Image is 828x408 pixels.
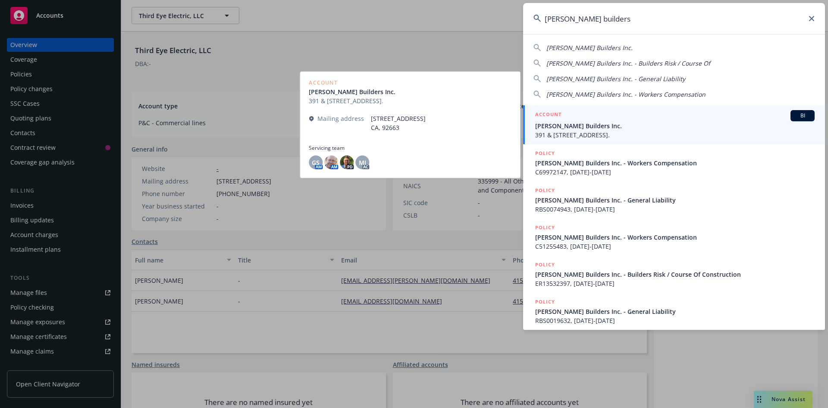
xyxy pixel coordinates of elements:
h5: POLICY [535,260,555,269]
a: POLICY[PERSON_NAME] Builders Inc. - General LiabilityRBS0074943, [DATE]-[DATE] [523,181,825,218]
span: BI [794,112,811,120]
a: POLICY[PERSON_NAME] Builders Inc. - Workers CompensationC69972147, [DATE]-[DATE] [523,144,825,181]
span: RBS0074943, [DATE]-[DATE] [535,205,815,214]
span: 391 & [STREET_ADDRESS]. [535,130,815,139]
h5: POLICY [535,149,555,158]
span: [PERSON_NAME] Builders Inc. - Workers Compensation [546,90,706,98]
span: [PERSON_NAME] Builders Inc. - Builders Risk / Course Of Construction [535,270,815,279]
a: POLICY[PERSON_NAME] Builders Inc. - General LiabilityRBS0019632, [DATE]-[DATE] [523,293,825,330]
span: [PERSON_NAME] Builders Inc. - Workers Compensation [535,158,815,168]
input: Search... [523,3,825,34]
span: [PERSON_NAME] Builders Inc. - General Liability [535,307,815,316]
span: ER13532397, [DATE]-[DATE] [535,279,815,288]
a: POLICY[PERSON_NAME] Builders Inc. - Builders Risk / Course Of ConstructionER13532397, [DATE]-[DATE] [523,256,825,293]
span: C69972147, [DATE]-[DATE] [535,168,815,177]
h5: POLICY [535,297,555,306]
span: [PERSON_NAME] Builders Inc. [535,121,815,130]
span: [PERSON_NAME] Builders Inc. - Builders Risk / Course Of [546,59,710,67]
span: [PERSON_NAME] Builders Inc. - Workers Compensation [535,233,815,242]
span: [PERSON_NAME] Builders Inc. [546,44,633,52]
span: C51255483, [DATE]-[DATE] [535,242,815,251]
span: RBS0019632, [DATE]-[DATE] [535,316,815,325]
a: POLICY[PERSON_NAME] Builders Inc. - Workers CompensationC51255483, [DATE]-[DATE] [523,218,825,256]
h5: POLICY [535,223,555,232]
a: ACCOUNTBI[PERSON_NAME] Builders Inc.391 & [STREET_ADDRESS]. [523,105,825,144]
h5: ACCOUNT [535,110,561,120]
span: [PERSON_NAME] Builders Inc. - General Liability [535,196,815,205]
span: [PERSON_NAME] Builders Inc. - General Liability [546,75,685,83]
h5: POLICY [535,186,555,195]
